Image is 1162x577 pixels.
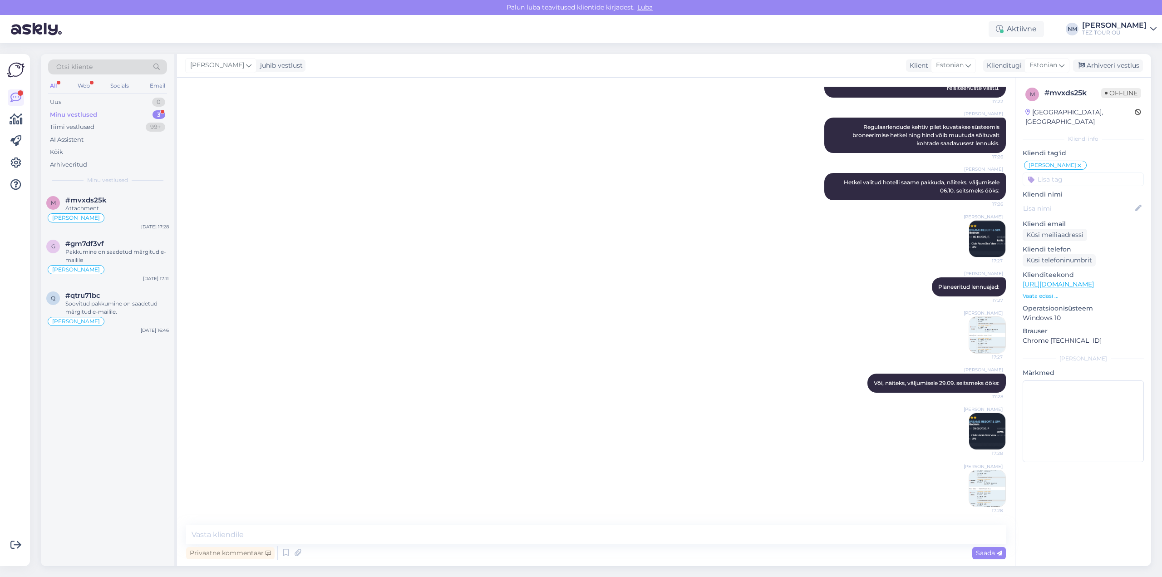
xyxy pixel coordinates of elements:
[969,317,1005,353] img: Attachment
[976,549,1002,557] span: Saada
[50,148,63,157] div: Kõik
[1023,313,1144,323] p: Windows 10
[256,61,303,70] div: juhib vestlust
[7,61,25,79] img: Askly Logo
[65,196,107,204] span: #mvxds25k
[1023,355,1144,363] div: [PERSON_NAME]
[1023,190,1144,199] p: Kliendi nimi
[938,283,1000,290] span: Planeeritud lennuajad:
[936,60,964,70] span: Estonian
[52,267,100,272] span: [PERSON_NAME]
[989,21,1044,37] div: Aktiivne
[190,60,244,70] span: [PERSON_NAME]
[50,98,61,107] div: Uus
[1082,22,1147,29] div: [PERSON_NAME]
[65,291,100,300] span: #qtru71bc
[1073,59,1143,72] div: Arhiveeri vestlus
[969,257,1003,264] span: 17:27
[969,354,1003,360] span: 17:27
[65,240,104,248] span: #gm7df3vf
[143,275,169,282] div: [DATE] 17:11
[1044,88,1101,99] div: # mvxds25k
[964,213,1003,220] span: [PERSON_NAME]
[969,507,1003,514] span: 17:28
[65,204,169,212] div: Attachment
[969,201,1003,207] span: 17:26
[87,176,128,184] span: Minu vestlused
[983,61,1022,70] div: Klienditugi
[1023,219,1144,229] p: Kliendi email
[152,98,165,107] div: 0
[969,98,1003,105] span: 17:22
[48,80,59,92] div: All
[1025,108,1135,127] div: [GEOGRAPHIC_DATA], [GEOGRAPHIC_DATA]
[146,123,165,132] div: 99+
[1029,163,1076,168] span: [PERSON_NAME]
[1066,23,1078,35] div: NM
[964,406,1003,413] span: [PERSON_NAME]
[852,123,1001,147] span: Regulaarlendude kehtiv pilet kuvatakse süsteemis broneerimise hetkel ning hind võib muutuda sõltu...
[1082,29,1147,36] div: TEZ TOUR OÜ
[56,62,93,72] span: Otsi kliente
[186,547,275,559] div: Privaatne kommentaar
[50,160,87,169] div: Arhiveeritud
[1029,60,1057,70] span: Estonian
[52,319,100,324] span: [PERSON_NAME]
[65,248,169,264] div: Pakkumine on saadetud märgitud e-mailile
[969,413,1005,449] img: Attachment
[874,380,1000,386] span: Või, näiteks, väljumisele 29.09. seitsmeks ööks:
[1023,148,1144,158] p: Kliendi tag'id
[635,3,655,11] span: Luba
[844,179,1001,194] span: Hetkel valitud hotelli saame pakkuda, näiteks, väljumisele 06.10. seitsmeks ööks:
[1023,203,1133,213] input: Lisa nimi
[964,463,1003,470] span: [PERSON_NAME]
[50,123,94,132] div: Tiimi vestlused
[1082,22,1157,36] a: [PERSON_NAME]TEZ TOUR OÜ
[969,153,1003,160] span: 17:26
[1023,245,1144,254] p: Kliendi telefon
[52,215,100,221] span: [PERSON_NAME]
[76,80,92,92] div: Web
[51,199,56,206] span: m
[969,470,1005,507] img: Attachment
[906,61,928,70] div: Klient
[1023,292,1144,300] p: Vaata edasi ...
[148,80,167,92] div: Email
[1023,229,1087,241] div: Küsi meiliaadressi
[1030,91,1035,98] span: m
[1023,280,1094,288] a: [URL][DOMAIN_NAME]
[969,393,1003,400] span: 17:28
[141,327,169,334] div: [DATE] 16:46
[1023,270,1144,280] p: Klienditeekond
[1023,254,1096,266] div: Küsi telefoninumbrit
[50,135,84,144] div: AI Assistent
[969,450,1003,457] span: 17:28
[1023,368,1144,378] p: Märkmed
[108,80,131,92] div: Socials
[51,295,55,301] span: q
[964,110,1003,117] span: [PERSON_NAME]
[1023,173,1144,186] input: Lisa tag
[969,221,1005,257] img: Attachment
[1023,135,1144,143] div: Kliendi info
[1023,326,1144,336] p: Brauser
[1023,336,1144,345] p: Chrome [TECHNICAL_ID]
[969,297,1003,304] span: 17:27
[51,243,55,250] span: g
[65,300,169,316] div: Soovitud pakkumine on saadetud märgitud e-mailile.
[964,270,1003,277] span: [PERSON_NAME]
[964,310,1003,316] span: [PERSON_NAME]
[50,110,97,119] div: Minu vestlused
[1101,88,1141,98] span: Offline
[141,223,169,230] div: [DATE] 17:28
[964,166,1003,173] span: [PERSON_NAME]
[153,110,165,119] div: 3
[1023,304,1144,313] p: Operatsioonisüsteem
[964,366,1003,373] span: [PERSON_NAME]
